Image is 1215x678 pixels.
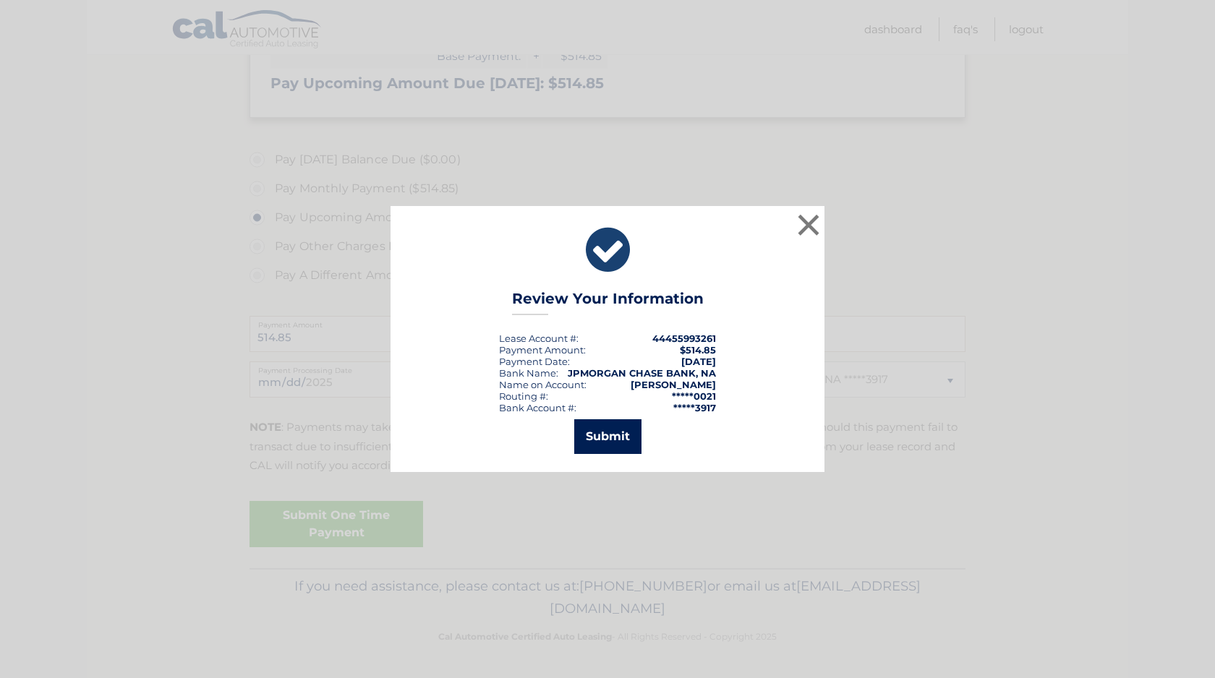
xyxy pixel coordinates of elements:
[499,402,576,413] div: Bank Account #:
[680,344,716,356] span: $514.85
[499,379,587,390] div: Name on Account:
[652,332,716,344] strong: 44455993261
[499,344,586,356] div: Payment Amount:
[568,367,716,379] strong: JPMORGAN CHASE BANK, NA
[681,356,716,367] span: [DATE]
[499,390,548,402] div: Routing #:
[499,356,568,367] span: Payment Date
[794,210,823,239] button: ×
[499,367,558,379] div: Bank Name:
[499,332,579,344] div: Lease Account #:
[499,356,570,367] div: :
[574,419,641,454] button: Submit
[631,379,716,390] strong: [PERSON_NAME]
[512,290,704,315] h3: Review Your Information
